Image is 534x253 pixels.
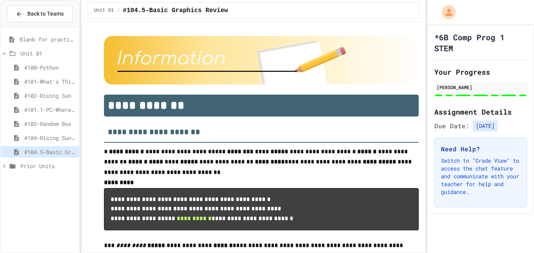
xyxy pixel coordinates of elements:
[7,5,73,22] button: Back to Teams
[437,84,525,91] div: [PERSON_NAME]
[441,157,520,196] p: Switch to "Grade View" to access the chat feature and communicate with your teacher for help and ...
[27,10,64,18] span: Back to Teams
[20,162,76,170] span: Prior Units
[24,134,76,142] span: #104-Rising Sun Plus
[94,7,114,14] span: Unit 01
[434,66,527,77] h2: Your Progress
[123,6,228,15] span: #104.5-Basic Graphics Review
[20,49,76,57] span: Unit 01
[434,106,527,117] h2: Assignment Details
[24,148,76,156] span: #104.5-Basic Graphics Review
[473,120,498,131] span: [DATE]
[441,144,520,154] h3: Need Help?
[24,120,76,128] span: #103-Random Box
[24,77,76,86] span: #101-What's This ??
[24,63,76,72] span: #100-Python
[434,32,527,54] h1: *6B Comp Prog 1 STEM
[24,106,76,114] span: #101.1-PC-Where am I?
[434,121,469,131] span: Due Date:
[24,92,76,100] span: #102-Rising Sun
[434,3,458,21] div: My Account
[117,7,120,14] span: /
[20,35,76,43] span: Blank for practice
